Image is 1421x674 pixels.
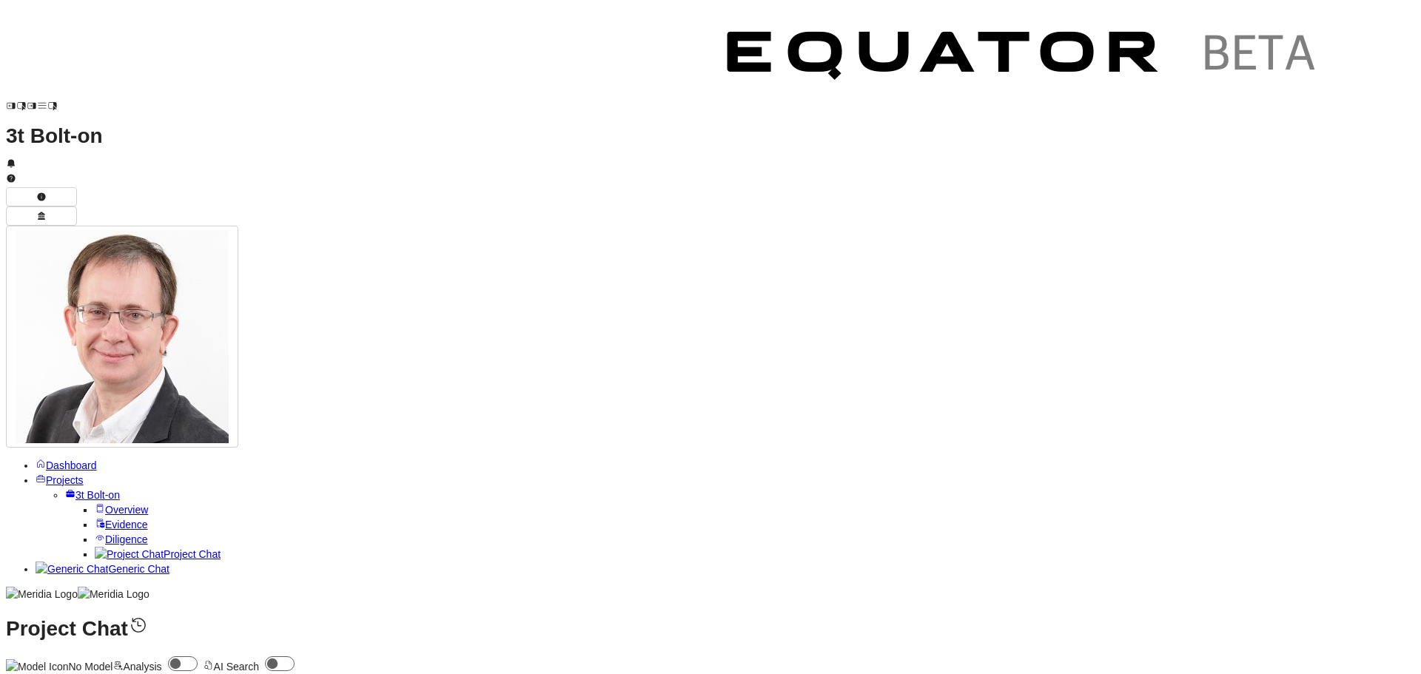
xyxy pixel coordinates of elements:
[78,587,150,601] img: Meridia Logo
[95,547,164,562] img: Project Chat
[6,587,78,601] img: Meridia Logo
[123,661,161,673] span: Analysis
[105,533,148,545] span: Diligence
[46,459,97,471] span: Dashboard
[112,660,123,670] svg: Analysis
[204,660,214,670] svg: AI Search
[36,459,97,471] a: Dashboard
[108,563,169,575] span: Generic Chat
[58,6,702,111] img: Customer Logo
[6,659,68,674] img: No Model
[105,519,148,530] span: Evidence
[68,661,112,673] span: No Model
[95,533,148,545] a: Diligence
[36,563,169,575] a: Generic ChatGeneric Chat
[75,489,120,501] span: 3t Bolt-on
[702,6,1346,111] img: Customer Logo
[46,474,84,486] span: Projects
[214,661,259,673] span: AI Search
[95,548,221,560] a: Project ChatProject Chat
[164,548,221,560] span: Project Chat
[36,474,84,486] a: Projects
[16,230,229,443] img: Profile Icon
[95,519,148,530] a: Evidence
[36,562,108,576] img: Generic Chat
[6,615,1415,636] h1: Project Chat
[95,504,148,516] a: Overview
[65,489,120,501] a: 3t Bolt-on
[6,129,1415,144] h1: 3t Bolt-on
[105,504,148,516] span: Overview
